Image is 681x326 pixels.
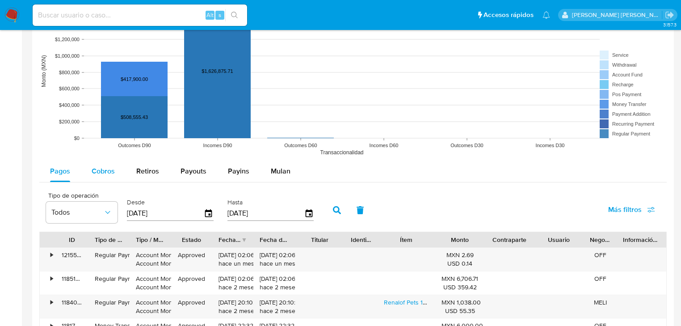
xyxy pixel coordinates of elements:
[483,10,534,20] span: Accesos rápidos
[225,9,244,21] button: search-icon
[665,10,674,20] a: Salir
[219,11,221,19] span: s
[542,11,550,19] a: Notificaciones
[572,11,662,19] p: michelleangelica.rodriguez@mercadolibre.com.mx
[206,11,214,19] span: Alt
[33,9,247,21] input: Buscar usuario o caso...
[663,21,677,28] span: 3.157.3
